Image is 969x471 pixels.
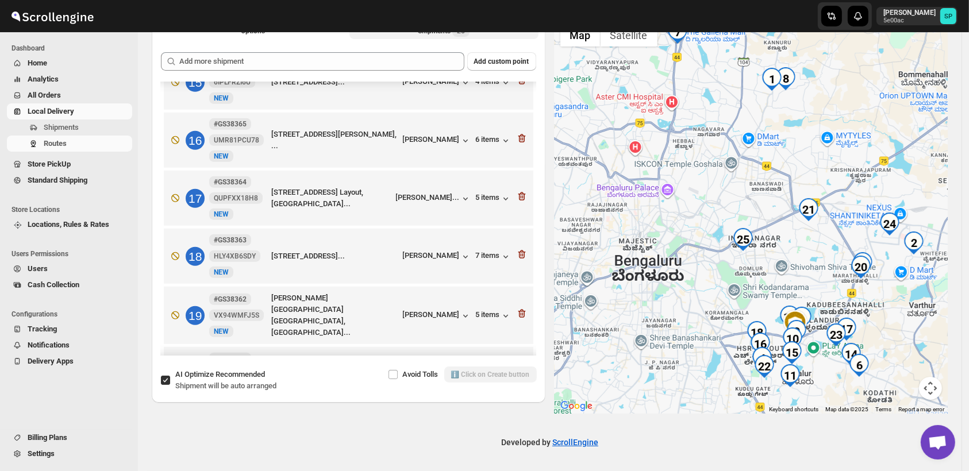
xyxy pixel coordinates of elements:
[186,73,205,92] div: 15
[152,43,545,360] div: Selected Shipments
[403,77,471,88] button: [PERSON_NAME]
[175,381,276,390] span: Shipment will be auto arranged
[902,231,925,254] div: 2
[7,136,132,152] button: Routes
[28,280,79,289] span: Cash Collection
[28,176,87,184] span: Standard Shipping
[214,295,247,303] b: #GS38362
[476,77,512,88] button: 4 items
[753,355,776,378] div: 22
[214,152,229,160] span: NEW
[921,425,955,460] div: Open chat
[28,220,109,229] span: Locations, Rules & Rates
[28,107,74,115] span: Local Delivery
[186,131,205,150] div: 16
[876,7,958,25] button: User menu
[840,343,863,366] div: 14
[214,236,247,244] b: #GS38363
[179,52,464,71] input: Add more shipment
[11,249,132,258] span: Users Permissions
[785,320,808,343] div: 9
[214,120,247,128] b: #GS38365
[271,292,398,338] div: [PERSON_NAME][GEOGRAPHIC_DATA] [GEOGRAPHIC_DATA], [GEOGRAPHIC_DATA]...
[601,24,657,47] button: Show satellite imagery
[7,71,132,87] button: Analytics
[7,217,132,233] button: Locations, Rules & Rates
[745,321,768,344] div: 18
[781,327,804,350] div: 10
[666,21,689,44] div: 7
[732,228,755,251] div: 25
[825,406,868,412] span: Map data ©2025
[28,341,70,349] span: Notifications
[501,437,598,448] p: Developed by
[476,193,512,204] button: 5 items
[11,205,132,214] span: Store Locations
[186,306,205,325] div: 19
[919,377,942,400] button: Map camera controls
[403,370,439,379] span: Avoid Tolls
[214,194,258,203] span: QUPFXX18H8
[28,264,48,273] span: Users
[175,370,265,379] span: AI Optimize
[779,364,802,387] div: 11
[214,210,229,218] span: NEW
[560,24,601,47] button: Show street map
[835,318,858,341] div: 17
[760,68,783,91] div: 1
[214,178,247,186] b: #GS38364
[403,310,471,322] button: [PERSON_NAME]
[476,310,512,322] button: 5 items
[878,213,901,235] div: 24
[774,67,797,90] div: 8
[396,193,471,204] button: [PERSON_NAME]...
[7,87,132,103] button: All Orders
[474,57,529,66] span: Add custom point
[28,75,59,83] span: Analytics
[11,310,132,319] span: Configurations
[7,353,132,369] button: Delivery Apps
[28,59,47,67] span: Home
[403,135,471,146] div: [PERSON_NAME]
[898,406,944,412] a: Report a map error
[7,337,132,353] button: Notifications
[467,52,536,71] button: Add custom point
[476,251,512,262] button: 7 items
[476,135,512,146] button: 6 items
[7,261,132,277] button: Users
[396,193,460,202] div: [PERSON_NAME]...
[271,187,391,210] div: [STREET_ADDRESS] Layout, [GEOGRAPHIC_DATA]...
[214,268,229,276] span: NEW
[214,327,229,335] span: NEW
[214,78,251,87] span: 6IPLFRZI6U
[557,399,595,414] img: Google
[271,76,398,88] div: [STREET_ADDRESS]...
[790,307,813,330] div: 3
[7,277,132,293] button: Cash Collection
[403,251,471,262] button: [PERSON_NAME]
[7,430,132,446] button: Billing Plans
[780,341,803,364] div: 15
[28,357,74,365] span: Delivery Apps
[557,399,595,414] a: Open this area in Google Maps (opens a new window)
[11,44,132,53] span: Dashboard
[940,8,956,24] span: Sulakshana Pundle
[883,17,936,24] p: 5e00ac
[751,347,774,370] div: 4
[271,250,398,262] div: [STREET_ADDRESS]...
[7,55,132,71] button: Home
[214,311,259,320] span: VX94WMFJ5S
[778,306,801,329] div: 13
[44,123,79,132] span: Shipments
[944,13,952,20] text: SP
[875,406,891,412] a: Terms (opens in new tab)
[9,2,95,30] img: ScrollEngine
